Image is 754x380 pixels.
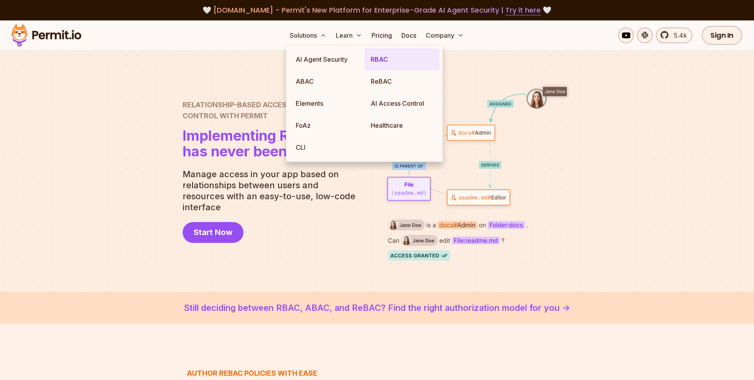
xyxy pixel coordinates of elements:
[183,99,333,121] h2: Control with Permit
[289,114,364,136] a: FoAz
[8,22,85,49] img: Permit logo
[289,70,364,92] a: ABAC
[364,70,439,92] a: ReBAC
[289,48,364,70] a: AI Agent Security
[183,169,362,213] p: Manage access in your app based on relationships between users and resources with an easy-to-use,...
[398,28,419,43] a: Docs
[19,301,735,314] a: Still deciding between RBAC, ABAC, and ReBAC? Find the right authorization model for you ->
[19,5,735,16] div: 🤍 🤍
[289,136,364,158] a: CLI
[656,28,692,43] a: 5.4k
[287,28,329,43] button: Solutions
[289,92,364,114] a: Elements
[183,222,243,243] a: Start Now
[194,227,232,238] span: Start Now
[364,114,439,136] a: Healthcare
[183,128,333,143] span: Implementing ReBAC
[368,28,395,43] a: Pricing
[364,92,439,114] a: AI Access Control
[187,368,358,379] h3: Author ReBAC policies with ease
[333,28,365,43] button: Learn
[364,48,439,70] a: RBAC
[213,5,541,15] span: [DOMAIN_NAME] - Permit's New Platform for Enterprise-Grade AI Agent Security |
[183,99,333,110] span: Relationship-Based Access
[183,128,333,159] h1: has never been easier
[505,5,541,15] a: Try it here
[702,26,742,45] a: Sign In
[423,28,467,43] button: Company
[669,31,687,40] span: 5.4k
